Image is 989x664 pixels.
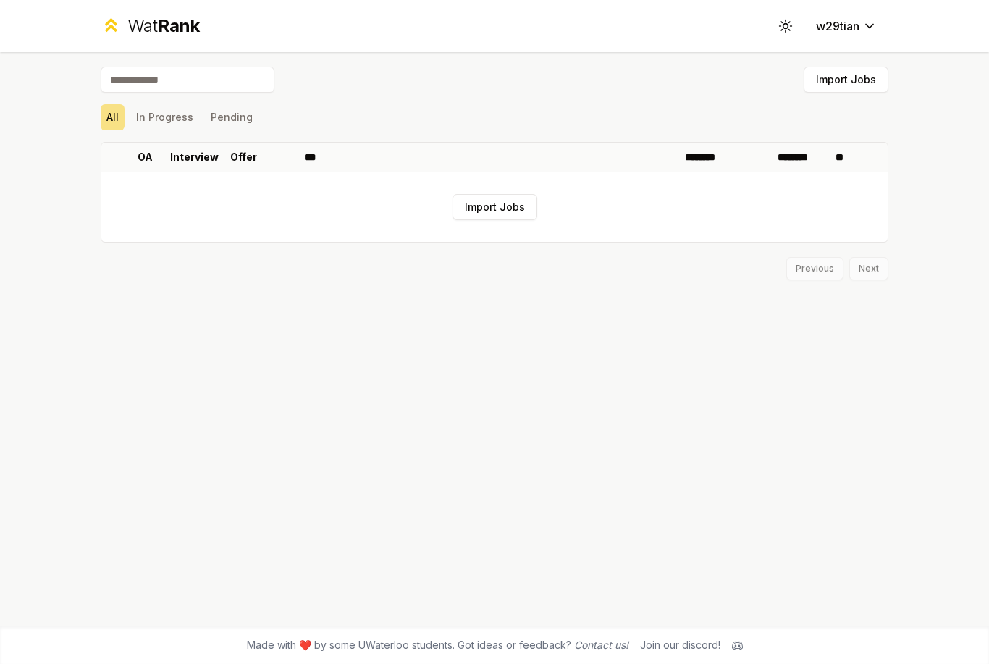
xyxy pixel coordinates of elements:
button: Pending [205,104,258,130]
button: All [101,104,125,130]
div: Join our discord! [640,638,720,652]
button: w29tian [804,13,888,39]
a: WatRank [101,14,200,38]
p: Offer [230,150,257,164]
button: Import Jobs [804,67,888,93]
span: w29tian [816,17,859,35]
p: OA [138,150,153,164]
a: Contact us! [574,639,628,651]
button: In Progress [130,104,199,130]
span: Made with ❤️ by some UWaterloo students. Got ideas or feedback? [247,638,628,652]
button: Import Jobs [453,194,537,220]
span: Rank [158,15,200,36]
p: Interview [170,150,219,164]
div: Wat [127,14,200,38]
